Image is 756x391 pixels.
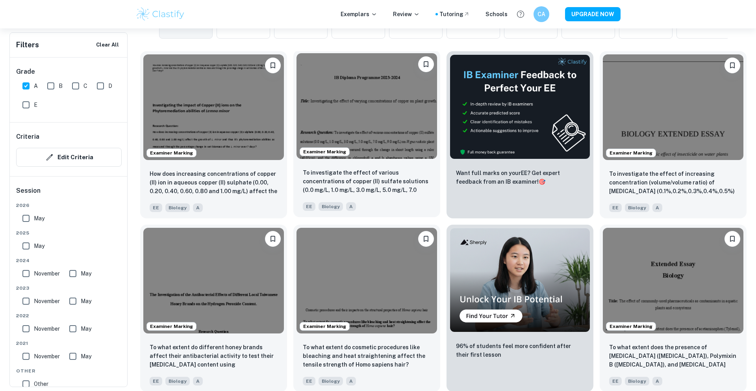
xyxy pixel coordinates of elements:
span: Biology [319,202,343,211]
h6: Criteria [16,132,39,142]
span: A [34,82,38,90]
button: Bookmark [724,58,740,73]
h6: Grade [16,67,122,76]
button: CA [534,6,549,22]
p: Review [393,10,420,19]
span: 🎯 [539,179,545,185]
a: Examiner MarkingBookmarkHow does increasing concentrations of copper (II) ion in aqueous copper (... [140,51,287,218]
span: Examiner Marking [147,323,196,330]
p: To investigate the effect of various concentrations of copper (II) sulfate solutions (0.0 mg/L, 1... [303,168,431,195]
img: Biology EE example thumbnail: To investigate the effect of various con [296,53,437,159]
p: Want full marks on your EE ? Get expert feedback from an IB examiner! [456,169,584,186]
a: Schools [485,10,508,19]
span: A [193,377,203,385]
span: May [81,324,91,333]
a: Examiner MarkingBookmarkTo investigate the effect of increasing concentration (volume/volume rati... [600,51,747,218]
img: Biology EE example thumbnail: To what extent do different honey brands [143,228,284,333]
img: Biology EE example thumbnail: To what extent do cosmetic procedures li [296,228,437,333]
a: ThumbnailWant full marks on yourEE? Get expert feedback from an IB examiner! [447,51,593,218]
span: EE [609,377,622,385]
img: Biology EE example thumbnail: How does increasing concentrations of co [143,54,284,160]
button: Edit Criteria [16,148,122,167]
span: November [34,297,60,305]
span: Examiner Marking [300,323,349,330]
span: May [81,269,91,278]
a: Examiner MarkingBookmarkTo investigate the effect of various concentrations of copper (II) sulfat... [293,51,440,218]
span: A [346,377,356,385]
span: 2023 [16,285,122,292]
span: Biology [319,377,343,385]
span: Examiner Marking [147,149,196,156]
p: To what extent do different honey brands affect their antibacterial activity to test their hydrog... [150,343,278,370]
button: Bookmark [418,231,434,247]
button: Bookmark [265,231,281,247]
a: Tutoring [439,10,470,19]
span: 2026 [16,202,122,209]
button: Clear All [94,39,121,51]
span: A [346,202,356,211]
img: Biology EE example thumbnail: To what extent does the presence of acet [603,228,743,333]
span: Biology [625,377,649,385]
button: Help and Feedback [514,7,527,21]
span: Other [16,367,122,374]
span: May [34,214,44,223]
span: Other [34,380,48,388]
span: Biology [165,203,190,212]
span: Examiner Marking [300,148,349,155]
img: Biology EE example thumbnail: To investigate the effect of increasing [603,54,743,160]
span: May [34,242,44,250]
h6: Session [16,186,122,202]
p: To what extent do cosmetic procedures like bleaching and heat straightening affect the tensile st... [303,343,431,369]
span: EE [303,202,315,211]
span: E [34,101,37,109]
img: Thumbnail [450,228,590,333]
button: Bookmark [265,58,281,73]
p: 96% of students feel more confident after their first lesson [456,342,584,359]
img: Thumbnail [450,54,590,159]
span: EE [150,377,162,385]
span: November [34,352,60,361]
span: Biology [625,203,649,212]
span: 2024 [16,257,122,264]
span: B [59,82,63,90]
button: UPGRADE NOW [565,7,621,21]
span: A [193,203,203,212]
p: To investigate the effect of increasing concentration (volume/volume ratio) of malathion (0.1%,0.... [609,169,737,196]
span: May [81,297,91,305]
span: May [81,352,91,361]
span: C [83,82,87,90]
img: Clastify logo [135,6,185,22]
p: To what extent does the presence of acetaminophen (Tylenol), Polymixin B (Polysporin), and diphen... [609,343,737,370]
button: Bookmark [724,231,740,247]
span: A [652,377,662,385]
span: Examiner Marking [606,323,656,330]
span: Biology [165,377,190,385]
span: A [652,203,662,212]
h6: Filters [16,39,39,50]
span: EE [150,203,162,212]
span: EE [609,203,622,212]
span: D [108,82,112,90]
span: Examiner Marking [606,149,656,156]
h6: CA [537,10,546,19]
span: 2021 [16,340,122,347]
button: Bookmark [418,56,434,72]
p: Exemplars [341,10,377,19]
span: November [34,269,60,278]
p: How does increasing concentrations of copper (II) ion in aqueous copper (II) sulphate (0.00, 0.20... [150,169,278,196]
span: 2022 [16,312,122,319]
span: November [34,324,60,333]
span: 2025 [16,229,122,236]
span: EE [303,377,315,385]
